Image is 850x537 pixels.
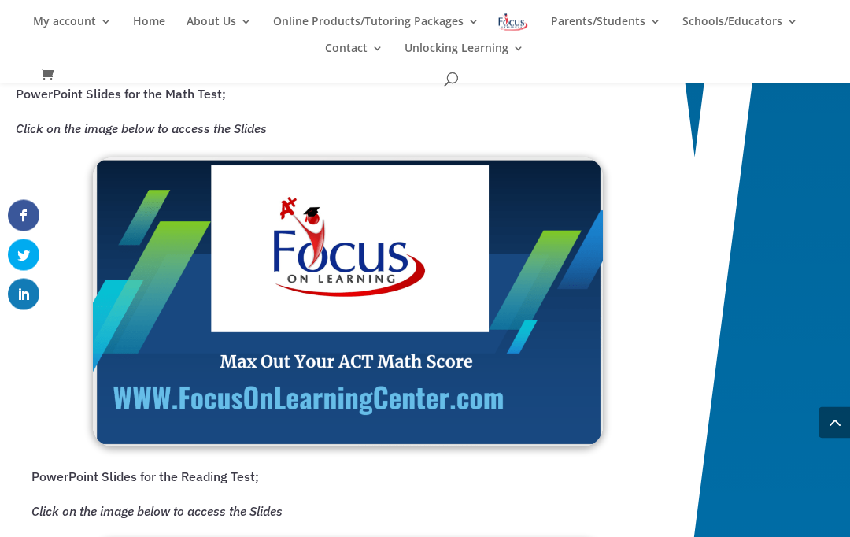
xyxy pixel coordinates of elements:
[325,43,383,69] a: Contact
[551,16,661,43] a: Parents/Students
[33,16,112,43] a: My account
[682,16,798,43] a: Schools/Educators
[16,83,688,118] p: PowerPoint Slides for the Math Test;
[187,16,252,43] a: About Us
[31,504,283,520] em: Click on the image below to access the Slides
[31,466,688,501] p: PowerPoint Slides for the Reading Test;
[93,158,603,447] img: Math Jumpstart Screenshot TPS
[93,432,603,451] a: Digital ACT Prep English/Reading Workbook
[16,121,267,137] em: Click on the image below to access the Slides
[497,11,530,34] img: Focus on Learning
[273,16,479,43] a: Online Products/Tutoring Packages
[133,16,165,43] a: Home
[405,43,524,69] a: Unlocking Learning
